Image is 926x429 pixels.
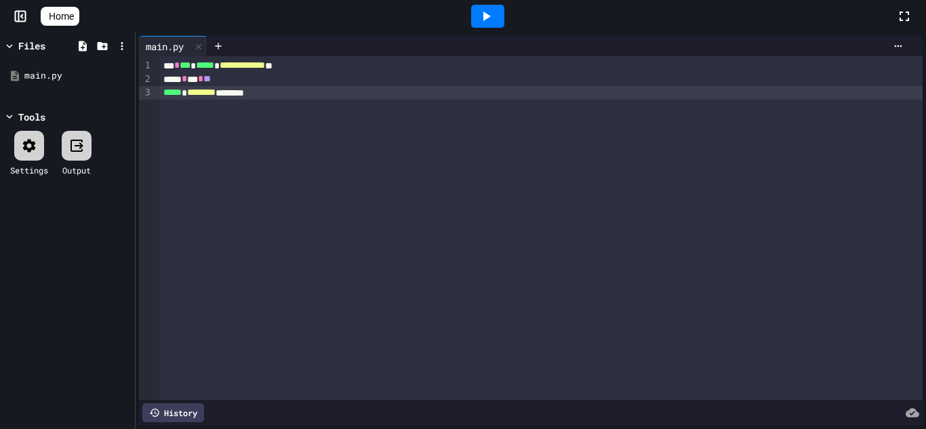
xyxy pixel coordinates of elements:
a: Home [41,7,79,26]
div: main.py [139,39,190,54]
div: Files [18,39,45,53]
div: 1 [139,59,153,73]
div: History [142,403,204,422]
div: Tools [18,110,45,124]
div: Output [62,164,91,176]
div: 3 [139,86,153,100]
div: 2 [139,73,153,86]
div: main.py [24,69,130,83]
span: Home [49,9,74,23]
div: Settings [10,164,48,176]
div: main.py [139,36,207,56]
